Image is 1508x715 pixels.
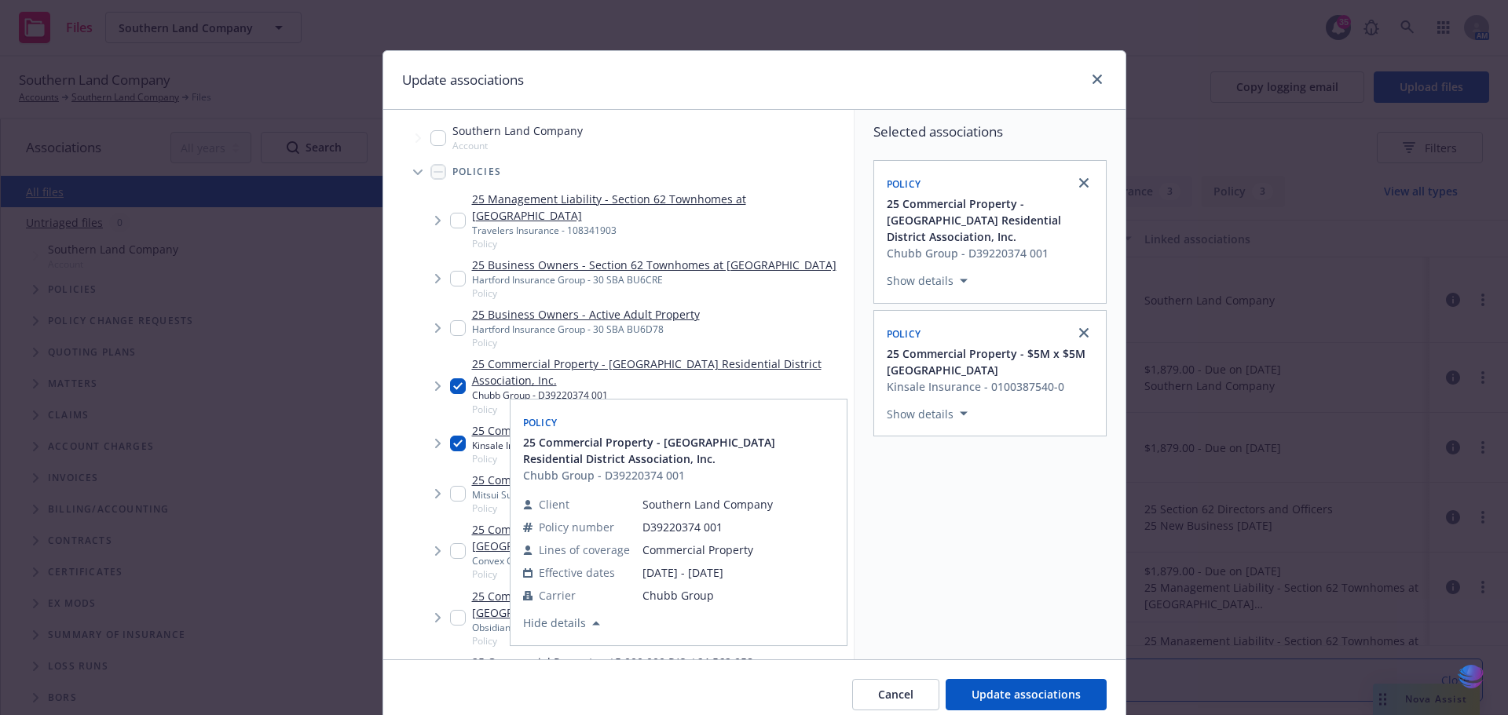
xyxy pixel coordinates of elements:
button: 25 Commercial Property - [GEOGRAPHIC_DATA] Residential District Association, Inc. [523,434,837,467]
span: Selected associations [873,122,1107,141]
span: Southern Land Company [642,496,773,513]
span: Policy number [539,519,614,535]
div: Kinsale Insurance - 0100387540-0 [887,378,1096,395]
div: Hartford Insurance Group - 30 SBA BU6CRE [472,273,836,286]
span: Client [539,496,569,513]
a: close [1088,70,1107,89]
button: 25 Commercial Property - $5M x $5M [GEOGRAPHIC_DATA] [887,345,1096,378]
h1: Update associations [402,70,524,90]
div: Convex Group Limited - CVX241184-00 [472,554,847,567]
a: 25 Commercial Property - $5M x $5M [GEOGRAPHIC_DATA] [472,422,779,439]
span: Cancel [878,687,913,702]
span: [DATE] - [DATE] [642,564,773,581]
a: close [1074,323,1093,342]
a: 25 Management Liability - Section 62 Townhomes at [GEOGRAPHIC_DATA] [472,191,847,224]
a: 25 Business Owners - Active Adult Property [472,306,700,323]
div: Chubb Group - D39220374 001 [887,245,1096,261]
span: Account [452,139,583,152]
span: Policy [472,452,779,465]
div: Kinsale Insurance - 0100387540-0 [472,439,779,452]
span: Policy [472,502,792,515]
div: Chubb Group - D39220374 001 [523,467,837,483]
span: Policy [472,403,847,416]
a: 25 Commercial Property - [GEOGRAPHIC_DATA] Residential District Association, Inc. [472,356,847,389]
span: Southern Land Company [452,122,583,139]
div: Travelers Insurance - 108341903 [472,224,847,237]
span: D39220374 001 [642,519,773,535]
button: 25 Commercial Property - [GEOGRAPHIC_DATA] Residential District Association, Inc. [887,195,1096,245]
div: Mitsui Sumitomo Insurance Group - ENS1001343 [472,488,792,502]
span: Effective dates [539,564,615,581]
div: Obsidian Specialty Insurance Company - PAC-PR00001200- 00 [472,621,847,634]
button: Cancel [852,679,939,710]
span: Update associations [972,687,1081,702]
span: Policy [472,567,847,581]
a: 25 Commercial Property - $19,000,000 P/O $64,562,958 [GEOGRAPHIC_DATA] [472,521,847,554]
a: 25 Business Owners - Section 62 Townhomes at [GEOGRAPHIC_DATA] [472,257,836,273]
span: Policy [472,634,847,648]
span: Policy [472,286,836,300]
span: Carrier [539,587,576,604]
a: close [1074,173,1093,192]
span: Policy [887,327,921,341]
a: 25 Commercial Property - $15,000,000 P/O $64,562,958 [GEOGRAPHIC_DATA] [472,588,847,621]
span: Policy [523,416,558,429]
button: Show details [880,272,974,290]
img: svg+xml;base64,PHN2ZyB3aWR0aD0iMzQiIGhlaWdodD0iMzQiIHZpZXdCb3g9IjAgMCAzNCAzNCIgZmlsbD0ibm9uZSIgeG... [1458,662,1484,691]
button: Update associations [946,679,1107,710]
span: Policy [887,177,921,191]
span: Policies [452,167,502,177]
button: Hide details [517,614,606,633]
button: Show details [880,404,974,423]
div: Hartford Insurance Group - 30 SBA BU6D78 [472,323,700,336]
span: Policy [472,237,847,250]
a: 25 Commercial Property - $10M x $10M [GEOGRAPHIC_DATA] [472,472,792,488]
a: 25 Commercial Property - $5,000,000 P/O $64,562,958 [GEOGRAPHIC_DATA] [472,654,847,687]
span: Chubb Group [642,587,773,604]
div: Chubb Group - D39220374 001 [472,389,847,402]
span: Policy [472,336,700,349]
span: Lines of coverage [539,542,630,558]
span: Commercial Property [642,542,773,558]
